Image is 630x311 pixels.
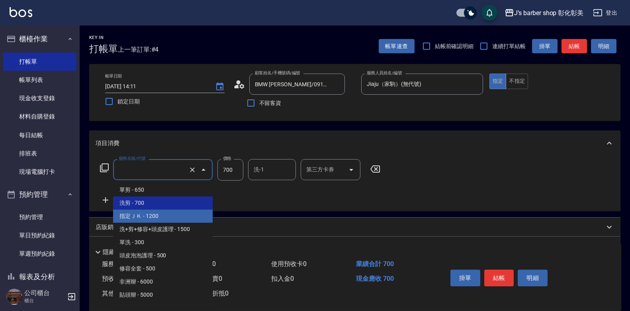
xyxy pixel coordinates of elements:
[89,43,118,54] h3: 打帳單
[119,155,145,161] label: 服務名稱/代號
[259,99,282,107] span: 不留客資
[255,70,300,76] label: 顧客姓名/手機號碼/編號
[197,163,210,176] button: Close
[532,39,558,54] button: 掛單
[113,183,213,196] span: 單剪 - 650
[103,248,139,257] p: 隱藏業績明細
[3,184,76,205] button: 預約管理
[271,275,294,282] span: 扣入金 0
[3,107,76,126] a: 材料自購登錄
[96,242,125,251] p: 預收卡販賣
[484,270,514,286] button: 結帳
[492,42,526,51] span: 連續打單結帳
[3,208,76,226] a: 預約管理
[379,39,415,54] button: 帳單速查
[506,74,528,89] button: 不指定
[3,52,76,71] a: 打帳單
[118,45,159,54] span: 上一筆訂單:#4
[96,139,119,148] p: 項目消費
[102,290,144,297] span: 其他付款方式 0
[89,35,118,40] h2: Key In
[89,130,620,156] div: 項目消費
[113,275,213,288] span: 非洲辮 - 6000
[113,210,213,223] span: 指定ＪＫ - 1200
[223,155,231,161] label: 價格
[105,80,207,93] input: YYYY/MM/DD hh:mm
[3,226,76,245] a: 單日預約紀錄
[450,270,480,286] button: 掛單
[3,89,76,107] a: 現金收支登錄
[89,237,620,256] div: 預收卡販賣
[3,144,76,163] a: 排班表
[271,260,307,268] span: 使用預收卡 0
[3,245,76,263] a: 單週預約紀錄
[590,6,620,20] button: 登出
[489,74,507,89] button: 指定
[210,77,229,96] button: Choose date, selected date is 2025-10-10
[3,163,76,181] a: 現場電腦打卡
[102,260,138,268] span: 服務消費 700
[3,126,76,144] a: 每日結帳
[24,289,65,297] h5: 公司櫃台
[3,29,76,49] button: 櫃檯作業
[24,297,65,304] p: 櫃台
[113,288,213,301] span: 貼頭辮 - 5000
[367,70,402,76] label: 服務人員姓名/編號
[481,5,497,21] button: save
[113,196,213,210] span: 洗剪 - 700
[518,270,548,286] button: 明細
[187,164,198,175] button: Clear
[591,39,616,54] button: 明細
[345,163,358,176] button: Open
[113,262,213,275] span: 修容全套 - 500
[356,260,394,268] span: 業績合計 700
[514,8,583,18] div: J’s barber shop 彰化彰美
[113,223,213,236] span: 洗+剪+修容+頭皮護理 - 1500
[96,223,119,231] p: 店販銷售
[113,249,213,262] span: 頭皮泡泡護理 - 500
[105,73,122,79] label: 帳單日期
[113,236,213,249] span: 單洗 - 300
[6,289,22,305] img: Person
[501,5,587,21] button: J’s barber shop 彰化彰美
[89,218,620,237] div: 店販銷售
[562,39,587,54] button: 結帳
[102,275,137,282] span: 預收卡販賣 0
[3,266,76,287] button: 報表及分析
[435,42,474,51] span: 結帳前確認明細
[117,97,140,106] span: 鎖定日期
[10,7,32,17] img: Logo
[3,71,76,89] a: 帳單列表
[356,275,394,282] span: 現金應收 700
